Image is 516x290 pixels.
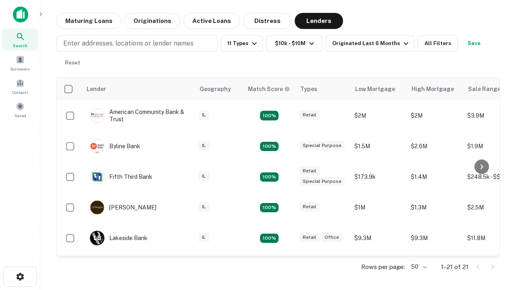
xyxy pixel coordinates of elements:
div: IL [199,233,209,242]
div: IL [199,110,209,120]
td: $173.9k [350,162,407,192]
a: Contacts [2,75,38,97]
span: Contacts [12,89,28,95]
td: $1M [350,192,407,223]
td: $9.3M [407,223,463,253]
td: $2M [350,100,407,131]
iframe: Chat Widget [476,200,516,238]
div: Special Purpose [300,177,345,186]
a: Saved [2,99,38,120]
button: 11 Types [221,35,263,52]
img: picture [90,170,104,184]
div: Matching Properties: 2, hasApolloMatch: undefined [260,203,279,213]
div: Retail [300,202,320,211]
div: Fifth Third Bank [90,170,152,184]
div: Retail [300,233,320,242]
td: $2M [407,100,463,131]
span: Borrowers [10,66,30,72]
div: Byline Bank [90,139,140,153]
p: Enter addresses, locations or lender names [63,39,193,48]
td: $1.5M [350,253,407,284]
div: American Community Bank & Trust [90,108,187,123]
td: $1.4M [407,162,463,192]
div: IL [199,172,209,181]
img: capitalize-icon.png [13,6,28,23]
th: Lender [82,78,195,100]
button: Originated Last 6 Months [326,35,414,52]
div: Matching Properties: 2, hasApolloMatch: undefined [260,172,279,182]
td: $1.3M [407,192,463,223]
button: Reset [60,55,85,71]
div: Geography [200,84,231,94]
div: IL [199,141,209,150]
a: Search [2,29,38,50]
button: All Filters [418,35,458,52]
th: Geography [195,78,243,100]
button: Distress [243,13,291,29]
td: $1.5M [350,131,407,162]
img: picture [90,109,104,122]
p: 1–21 of 21 [441,262,468,272]
th: High Mortgage [407,78,463,100]
a: Borrowers [2,52,38,74]
p: Rows per page: [361,262,405,272]
div: [PERSON_NAME] [90,200,156,215]
button: Enter addresses, locations or lender names [56,35,218,52]
div: 50 [408,261,428,273]
th: Capitalize uses an advanced AI algorithm to match your search with the best lender. The match sco... [243,78,295,100]
td: $5.4M [407,253,463,284]
div: Retail [300,110,320,120]
td: $2.6M [407,131,463,162]
div: Lender [87,84,106,94]
button: Maturing Loans [56,13,121,29]
div: Special Purpose [300,141,345,150]
div: Types [300,84,317,94]
button: Save your search to get updates of matches that match your search criteria. [461,35,487,52]
td: $9.3M [350,223,407,253]
p: L B [94,234,101,242]
span: Search [13,42,27,49]
h6: Match Score [248,85,288,93]
div: Office [321,233,342,242]
button: Originations [125,13,180,29]
div: Matching Properties: 2, hasApolloMatch: undefined [260,111,279,120]
button: $10k - $10M [266,35,322,52]
img: picture [90,201,104,214]
div: Originated Last 6 Months [332,39,411,48]
div: High Mortgage [412,84,454,94]
div: Sale Range [468,84,501,94]
div: Matching Properties: 3, hasApolloMatch: undefined [260,234,279,243]
div: Matching Properties: 3, hasApolloMatch: undefined [260,142,279,151]
button: Lenders [295,13,343,29]
span: Saved [15,112,26,119]
th: Low Mortgage [350,78,407,100]
div: Capitalize uses an advanced AI algorithm to match your search with the best lender. The match sco... [248,85,290,93]
div: Low Mortgage [355,84,395,94]
th: Types [295,78,350,100]
img: picture [90,139,104,153]
div: Lakeside Bank [90,231,148,245]
div: Retail [300,166,320,176]
div: IL [199,202,209,211]
button: Active Loans [183,13,240,29]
